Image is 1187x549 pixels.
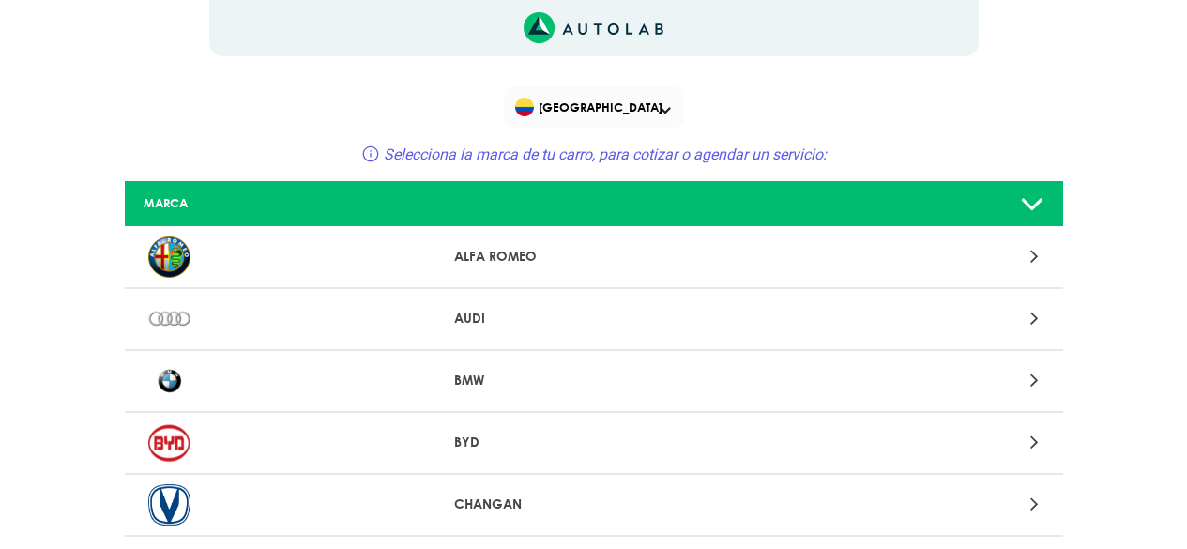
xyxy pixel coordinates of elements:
[148,484,190,526] img: CHANGAN
[384,145,827,163] span: Selecciona la marca de tu carro, para cotizar o agendar un servicio:
[515,98,534,116] img: Flag of COLOMBIA
[148,236,190,278] img: ALFA ROMEO
[454,495,733,514] p: CHANGAN
[524,18,663,36] a: Link al sitio de autolab
[454,371,733,390] p: BMW
[515,94,676,120] span: [GEOGRAPHIC_DATA]
[148,360,190,402] img: BMW
[129,194,439,212] div: MARCA
[454,433,733,452] p: BYD
[125,181,1063,227] a: MARCA
[504,86,684,128] div: Flag of COLOMBIA[GEOGRAPHIC_DATA]
[454,309,733,328] p: AUDI
[148,422,190,464] img: BYD
[454,247,733,267] p: ALFA ROMEO
[148,298,190,340] img: AUDI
